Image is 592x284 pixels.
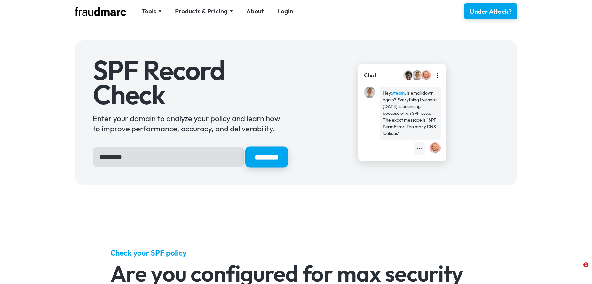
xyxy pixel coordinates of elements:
[142,7,156,16] div: Tools
[470,7,512,16] div: Under Attack?
[364,71,377,80] div: Chat
[570,262,586,278] iframe: Intercom live chat
[142,7,162,16] div: Tools
[93,113,287,134] div: Enter your domain to analyze your policy and learn how to improve performance, accuracy, and deli...
[110,248,482,258] h5: Check your SPF policy
[175,7,228,16] div: Products & Pricing
[383,90,438,137] div: Hey , is email down again? Everything I've sent [DATE] is bouncing because of an SPF issue. The e...
[175,7,233,16] div: Products & Pricing
[583,262,588,267] span: 1
[464,221,592,281] iframe: Intercom notifications message
[246,7,264,16] a: About
[417,146,422,152] div: •••
[391,90,405,96] strong: @team
[93,147,287,167] form: Hero Sign Up Form
[93,58,287,106] h1: SPF Record Check
[277,7,293,16] a: Login
[464,3,517,19] a: Under Attack?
